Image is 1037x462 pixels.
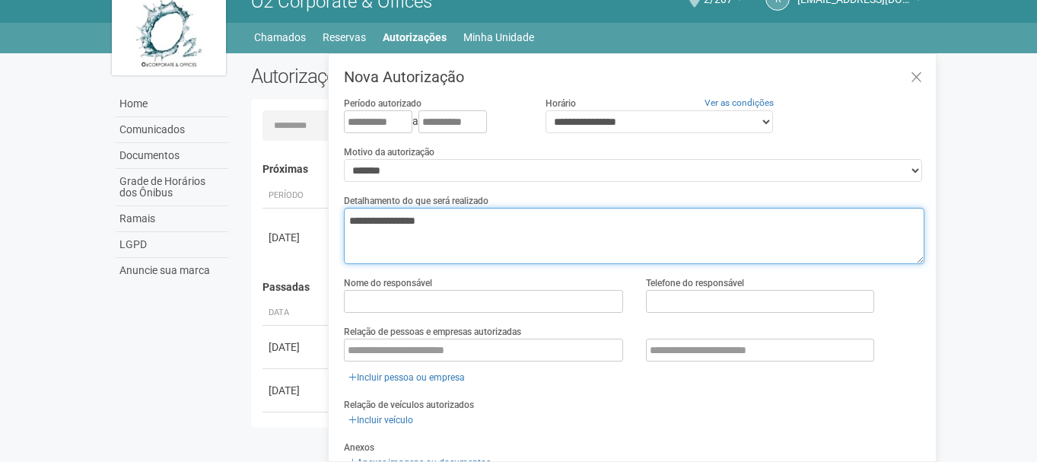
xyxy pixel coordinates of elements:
h3: Nova Autorização [344,69,924,84]
label: Detalhamento do que será realizado [344,194,488,208]
a: LGPD [116,232,228,258]
a: Ver as condições [705,97,774,108]
div: [DATE] [269,339,325,355]
label: Telefone do responsável [646,276,744,290]
a: Minha Unidade [463,27,534,48]
a: Incluir veículo [344,412,418,429]
a: Anuncie sua marca [116,258,228,283]
a: Home [116,91,228,117]
a: Incluir pessoa ou empresa [344,369,469,386]
label: Horário [546,97,576,110]
div: a [344,110,522,133]
div: [DATE] [269,230,325,245]
th: Período [262,183,331,209]
label: Relação de veículos autorizados [344,398,474,412]
a: Grade de Horários dos Ônibus [116,169,228,206]
a: Reservas [323,27,366,48]
a: Comunicados [116,117,228,143]
label: Anexos [344,441,374,454]
th: Data [262,301,331,326]
label: Relação de pessoas e empresas autorizadas [344,325,521,339]
a: Chamados [254,27,306,48]
a: Ramais [116,206,228,232]
h4: Próximas [262,164,915,175]
a: Autorizações [383,27,447,48]
h2: Autorizações [251,65,577,88]
label: Período autorizado [344,97,421,110]
h4: Passadas [262,282,915,293]
div: [DATE] [269,383,325,398]
a: Documentos [116,143,228,169]
label: Motivo da autorização [344,145,434,159]
label: Nome do responsável [344,276,432,290]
